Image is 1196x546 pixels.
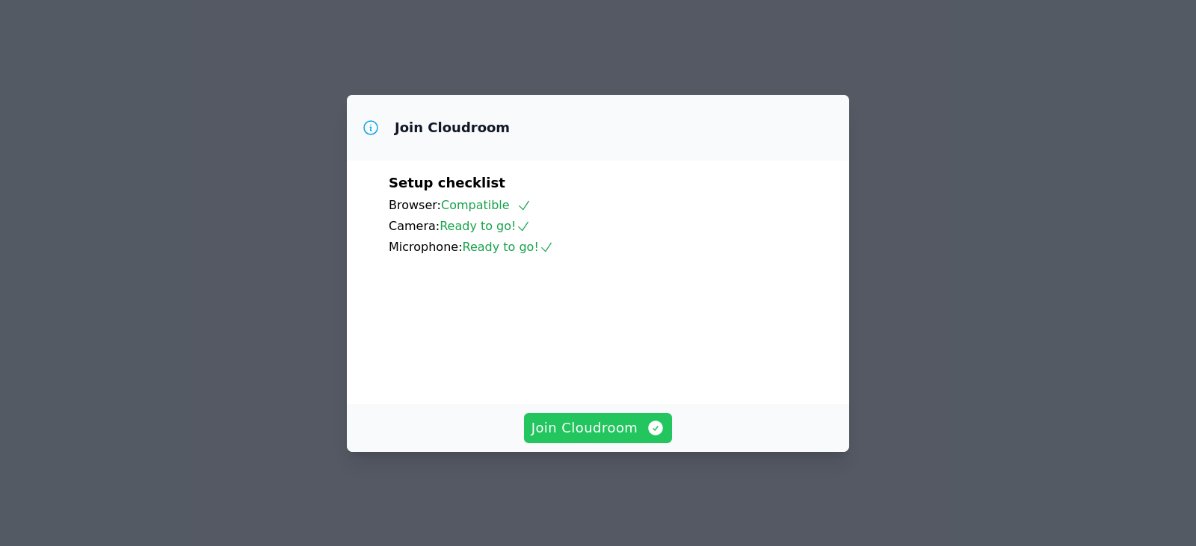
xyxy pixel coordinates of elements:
span: Compatible [441,198,531,212]
span: Setup checklist [389,175,505,190]
h3: Join Cloudroom [395,119,510,137]
span: Microphone: [389,240,463,254]
span: Ready to go! [463,240,554,254]
span: Camera: [389,219,440,233]
span: Join Cloudroom [531,418,665,438]
span: Ready to go! [440,219,531,233]
span: Browser: [389,198,441,212]
button: Join Cloudroom [524,413,673,443]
